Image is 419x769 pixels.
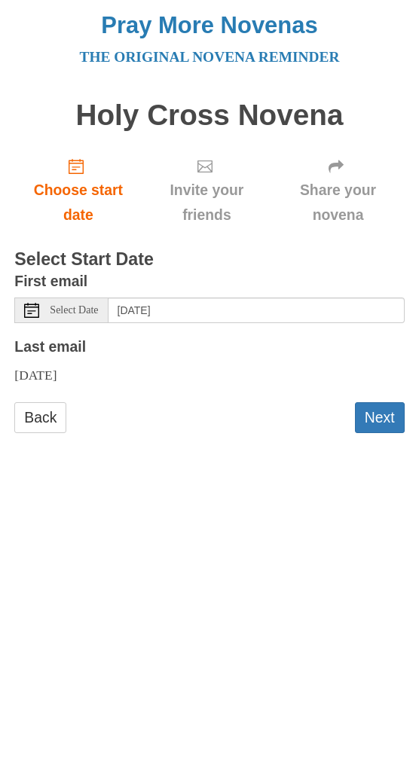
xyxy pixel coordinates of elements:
[286,178,389,227] span: Share your novena
[101,12,317,38] a: Pray More Novenas
[142,146,271,236] div: Click "Next" to confirm your start date first.
[14,402,66,433] a: Back
[14,146,142,236] a: Choose start date
[14,269,87,294] label: First email
[355,402,405,433] button: Next
[29,178,127,227] span: Choose start date
[50,305,98,316] span: Select Date
[14,99,404,132] h1: Holy Cross Novena
[14,250,404,270] h3: Select Start Date
[271,146,404,236] div: Click "Next" to confirm your start date first.
[14,368,57,383] span: [DATE]
[14,334,86,359] label: Last email
[80,49,340,65] a: The original novena reminder
[157,178,256,227] span: Invite your friends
